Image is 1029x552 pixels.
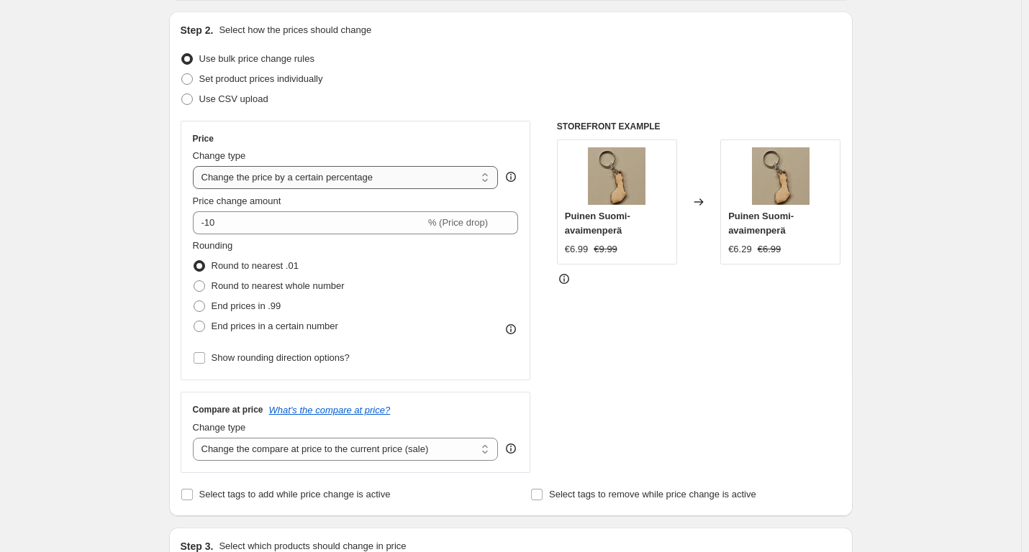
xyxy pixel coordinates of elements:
button: What's the compare at price? [269,405,391,415]
div: €6.99 [565,242,589,257]
span: End prices in .99 [212,300,281,311]
h3: Price [193,133,214,144]
h2: Step 2. [181,23,214,37]
span: Select tags to remove while price change is active [549,489,756,500]
span: % (Price drop) [428,217,488,228]
span: Show rounding direction options? [212,352,350,363]
div: help [504,170,518,184]
span: Rounding [193,240,233,251]
span: End prices in a certain number [212,321,338,331]
strike: €6.99 [758,242,781,257]
span: Set product prices individually [199,73,323,84]
img: WhatsApp-Kuva_2025-05-31_klo_19.14.29_34232631_80x.jpg [752,147,810,205]
img: WhatsApp-Kuva_2025-05-31_klo_19.14.29_34232631_80x.jpg [588,147,645,205]
span: Change type [193,422,246,433]
h6: STOREFRONT EXAMPLE [557,121,841,132]
strike: €9.99 [594,242,617,257]
span: Round to nearest .01 [212,260,299,271]
span: Puinen Suomi-avaimenperä [728,211,794,236]
h3: Compare at price [193,404,263,415]
span: Use bulk price change rules [199,53,314,64]
span: Price change amount [193,195,281,206]
span: Select tags to add while price change is active [199,489,391,500]
span: Change type [193,150,246,161]
span: Round to nearest whole number [212,280,345,291]
input: -15 [193,211,425,234]
span: Use CSV upload [199,93,268,104]
div: €6.29 [728,242,752,257]
div: help [504,441,518,456]
p: Select how the prices should change [219,23,371,37]
span: Puinen Suomi-avaimenperä [565,211,630,236]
